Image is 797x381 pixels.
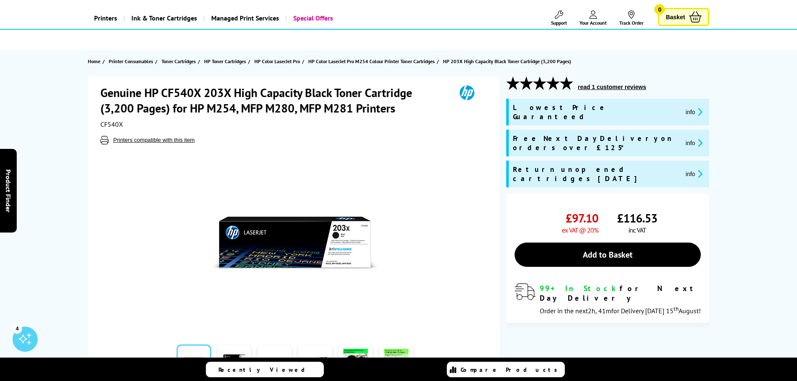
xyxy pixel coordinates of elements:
[579,20,607,26] span: Your Account
[674,305,679,312] sup: th
[540,284,701,303] div: for Next Day Delivery
[588,307,611,315] span: 2h, 41m
[683,107,705,117] button: promo-description
[109,57,155,66] a: Printer Consumables
[515,243,701,267] a: Add to Basket
[617,210,657,226] span: £116.53
[213,161,377,325] img: HP CF540X 203X High Capacity Black Toner Cartridge (3,200 Pages)
[619,10,643,26] a: Track Order
[551,10,567,26] a: Support
[100,120,123,128] span: CF540X
[575,83,648,91] button: read 1 customer reviews
[308,57,437,66] a: HP Color LaserJet Pro M254 Colour Printer Toner Cartridges
[515,284,701,315] div: modal_delivery
[448,85,486,100] img: HP
[88,57,103,66] a: Home
[254,57,302,66] a: HP Color LaserJet Pro
[658,8,709,26] a: Basket 0
[88,57,100,66] span: Home
[161,57,198,66] a: Toner Cartridges
[218,366,313,373] span: Recently Viewed
[206,362,324,377] a: Recently Viewed
[513,165,679,183] span: Return unopened cartridges [DATE]
[254,57,300,66] span: HP Color LaserJet Pro
[461,366,562,373] span: Compare Products
[13,324,22,333] div: 4
[666,11,685,23] span: Basket
[123,8,203,29] a: Ink & Toner Cartridges
[111,136,197,143] button: Printers compatible with this item
[308,57,435,66] span: HP Color LaserJet Pro M254 Colour Printer Toner Cartridges
[540,284,620,293] span: 99+ In Stock
[513,134,679,152] span: Free Next Day Delivery on orders over £125*
[579,10,607,26] a: Your Account
[513,103,679,121] span: Lowest Price Guaranteed
[204,57,246,66] span: HP Toner Cartridges
[203,8,285,29] a: Managed Print Services
[88,8,123,29] a: Printers
[4,169,13,212] span: Product Finder
[100,85,448,116] h1: Genuine HP CF540X 203X High Capacity Black Toner Cartridge (3,200 Pages) for HP M254, MFP M280, M...
[204,57,248,66] a: HP Toner Cartridges
[551,20,567,26] span: Support
[131,8,197,29] span: Ink & Toner Cartridges
[562,226,598,234] span: ex VAT @ 20%
[683,138,705,148] button: promo-description
[628,226,646,234] span: inc VAT
[566,210,598,226] span: £97.10
[109,57,153,66] span: Printer Consumables
[654,4,665,15] span: 0
[285,8,339,29] a: Special Offers
[161,57,196,66] span: Toner Cartridges
[540,307,701,315] span: Order in the next for Delivery [DATE] 15 August!
[683,169,705,179] button: promo-description
[447,362,565,377] a: Compare Products
[443,58,571,64] span: HP 203X High Capacity Black Toner Cartridge (3,200 Pages)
